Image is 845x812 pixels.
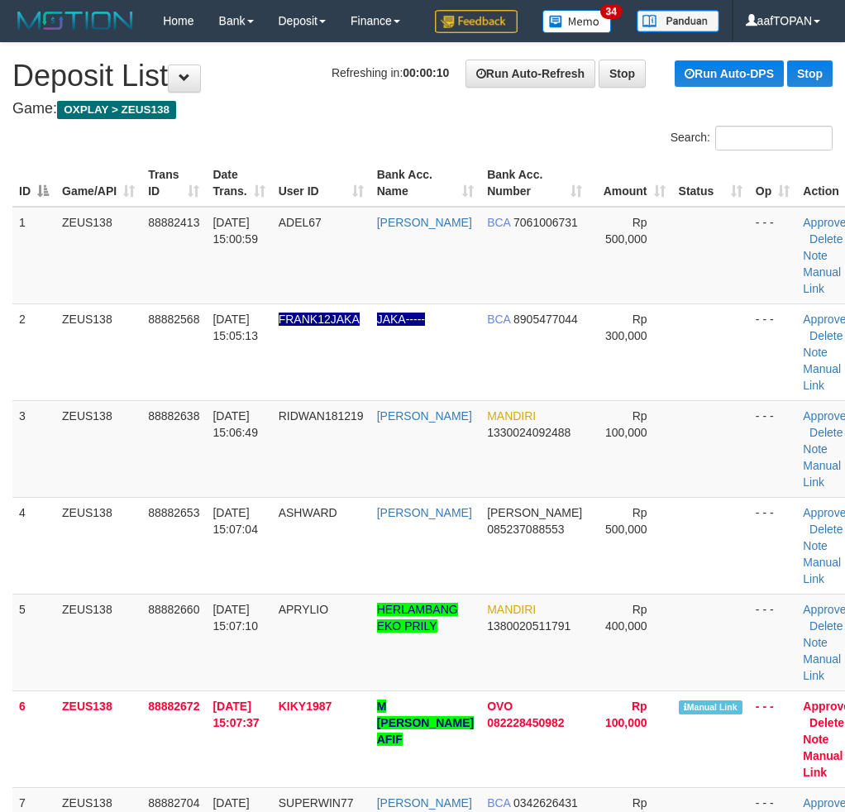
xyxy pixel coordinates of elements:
a: [PERSON_NAME] [377,409,472,423]
td: 4 [12,497,55,594]
span: RIDWAN181219 [279,409,364,423]
a: Manual Link [803,459,841,489]
a: Run Auto-Refresh [465,60,595,88]
span: Manually Linked [679,700,742,714]
a: Manual Link [803,652,841,682]
td: 5 [12,594,55,690]
span: BCA [487,796,510,810]
span: Rp 500,000 [605,506,647,536]
a: Delete [809,426,843,439]
td: ZEUS138 [55,400,141,497]
a: [PERSON_NAME] [377,506,472,519]
span: OXPLAY > ZEUS138 [57,101,176,119]
td: - - - [749,594,796,690]
span: Copy 7061006731 to clipboard [513,216,578,229]
label: Search: [671,126,833,150]
th: Trans ID: activate to sort column ascending [141,160,206,207]
th: Bank Acc. Number: activate to sort column ascending [480,160,589,207]
td: - - - [749,303,796,400]
span: 88882704 [148,796,199,810]
td: - - - [749,207,796,304]
span: Rp 500,000 [605,216,647,246]
th: Op: activate to sort column ascending [749,160,796,207]
span: Rp 100,000 [605,409,647,439]
td: ZEUS138 [55,207,141,304]
h4: Game: [12,101,833,117]
a: Note [803,346,828,359]
span: 88882660 [148,603,199,616]
input: Search: [715,126,833,150]
a: Delete [809,523,843,536]
a: [PERSON_NAME] [377,796,472,810]
td: ZEUS138 [55,497,141,594]
span: [DATE] 15:00:59 [212,216,258,246]
a: Manual Link [803,362,841,392]
strong: 00:00:10 [403,66,449,79]
a: Note [803,636,828,649]
a: Delete [809,619,843,633]
span: MANDIRI [487,603,536,616]
span: [DATE] 15:05:13 [212,313,258,342]
img: MOTION_logo.png [12,8,138,33]
span: ASHWARD [279,506,337,519]
span: 88882653 [148,506,199,519]
span: [PERSON_NAME] [487,506,582,519]
th: Game/API: activate to sort column ascending [55,160,141,207]
span: Nama rekening ada tanda titik/strip, harap diedit [279,313,360,326]
a: Manual Link [803,556,841,585]
a: Manual Link [803,749,843,779]
td: 2 [12,303,55,400]
span: Rp 100,000 [605,700,647,729]
span: Copy 085237088553 to clipboard [487,523,564,536]
span: Rp 400,000 [605,603,647,633]
span: 88882413 [148,216,199,229]
img: panduan.png [637,10,719,32]
td: 6 [12,690,55,787]
a: Delete [809,232,843,246]
td: 1 [12,207,55,304]
a: Manual Link [803,265,841,295]
img: Button%20Memo.svg [542,10,612,33]
a: Note [803,442,828,456]
span: 88882672 [148,700,199,713]
td: ZEUS138 [55,690,141,787]
span: MANDIRI [487,409,536,423]
span: Copy 1380020511791 to clipboard [487,619,570,633]
span: 88882568 [148,313,199,326]
th: User ID: activate to sort column ascending [272,160,370,207]
span: 88882638 [148,409,199,423]
span: Copy 1330024092488 to clipboard [487,426,570,439]
span: BCA [487,216,510,229]
span: [DATE] 15:07:10 [212,603,258,633]
td: ZEUS138 [55,594,141,690]
span: [DATE] 15:06:49 [212,409,258,439]
th: Date Trans.: activate to sort column ascending [206,160,271,207]
a: Note [803,539,828,552]
a: Note [803,733,828,746]
h1: Deposit List [12,60,833,93]
span: Refreshing in: [332,66,449,79]
td: - - - [749,497,796,594]
th: Bank Acc. Name: activate to sort column ascending [370,160,480,207]
span: Copy 8905477044 to clipboard [513,313,578,326]
th: ID: activate to sort column descending [12,160,55,207]
a: JAKA----- [377,313,425,326]
td: - - - [749,400,796,497]
a: Run Auto-DPS [675,60,784,87]
span: [DATE] 15:07:04 [212,506,258,536]
span: Copy 082228450982 to clipboard [487,716,564,729]
span: BCA [487,313,510,326]
td: ZEUS138 [55,303,141,400]
a: Delete [809,329,843,342]
span: [DATE] 15:07:37 [212,700,259,729]
span: KIKY1987 [279,700,332,713]
a: [PERSON_NAME] [377,216,472,229]
th: Amount: activate to sort column ascending [589,160,671,207]
a: M [PERSON_NAME] AFIF [377,700,474,746]
span: OVO [487,700,513,713]
td: 3 [12,400,55,497]
a: Note [803,249,828,262]
a: Stop [787,60,833,87]
span: Rp 300,000 [605,313,647,342]
span: 34 [600,4,623,19]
